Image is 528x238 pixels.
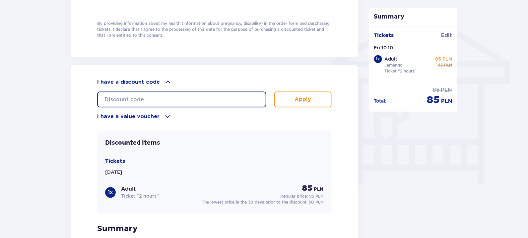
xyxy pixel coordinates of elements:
p: Adult [385,56,398,63]
span: 50 PLN [309,200,324,205]
input: Discount code [97,91,266,107]
span: 85 [427,94,440,107]
button: Apply [274,91,332,107]
span: 85 [302,183,313,193]
p: I have a value voucher [97,113,160,120]
span: 95 [438,63,443,69]
span: 95 PLN [309,194,324,199]
p: Ticket "2 hours" [121,193,159,199]
p: Regular price: [281,193,324,199]
p: Tickets [374,32,394,39]
p: Ticket "2 hours" [385,69,417,74]
p: Tickets [105,158,125,165]
p: Fri 10.10 [374,45,393,51]
p: Summary [369,13,458,21]
p: Discounted items [105,139,160,147]
p: Summary [97,224,332,234]
span: PLN [441,87,452,94]
p: The lowest price in the 30 days prior to the discount: [202,199,324,205]
p: Jamango [385,63,403,69]
div: 1 x [374,55,382,63]
p: I have a discount code [97,78,160,86]
span: PLN [441,98,452,105]
p: 85 PLN [435,56,452,63]
p: Apply [295,96,311,103]
p: Total : [374,98,387,105]
div: 1 x [105,187,116,198]
span: Edit [441,32,452,39]
span: 95 [432,87,439,94]
p: Adult [121,185,136,193]
p: [DATE] [105,169,122,175]
span: PLN [444,63,452,69]
p: By providing information about my health (information about pregnancy, disability) in the order f... [97,21,332,38]
span: PLN [314,186,324,193]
